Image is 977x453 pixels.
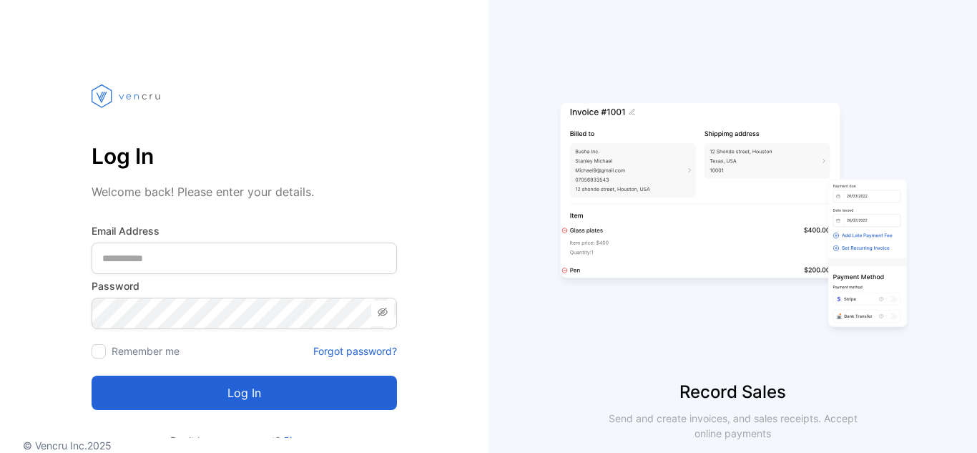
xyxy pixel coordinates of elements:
[92,139,397,173] p: Log In
[92,57,163,135] img: vencru logo
[280,434,319,447] a: Sign up
[554,57,912,379] img: slider image
[596,411,870,441] p: Send and create invoices, and sales receipts. Accept online payments
[112,345,180,357] label: Remember me
[92,278,397,293] label: Password
[313,344,397,359] a: Forgot password?
[92,433,397,448] p: Don't have an account?
[92,223,397,238] label: Email Address
[488,379,977,405] p: Record Sales
[92,376,397,410] button: Log in
[92,183,397,200] p: Welcome back! Please enter your details.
